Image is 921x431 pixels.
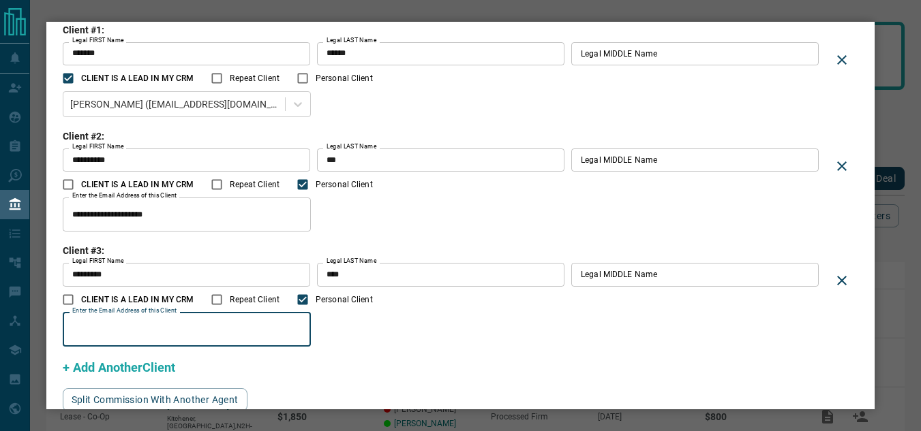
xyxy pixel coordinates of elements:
span: Repeat Client [230,293,279,306]
label: Legal FIRST Name [72,36,124,45]
label: Legal FIRST Name [72,257,124,266]
h3: Client #2: [63,131,826,142]
div: Delete [826,44,858,76]
label: Enter the Email Address of this Client [72,306,177,315]
button: Split Commission With Another Agent [63,388,247,411]
h3: Client #3: [63,245,826,256]
span: CLIENT IS A LEAD IN MY CRM [81,293,194,306]
span: Personal Client [316,178,373,191]
h3: Client #1: [63,25,826,35]
label: Legal FIRST Name [72,142,124,151]
span: + Add AnotherClient [63,360,175,374]
span: Repeat Client [230,178,279,191]
label: Legal LAST Name [327,257,376,266]
div: Delete [826,150,858,182]
span: CLIENT IS A LEAD IN MY CRM [81,178,194,191]
span: CLIENT IS A LEAD IN MY CRM [81,72,194,84]
label: Enter the Email Address of this Client [72,191,177,200]
label: Legal LAST Name [327,36,376,45]
span: Personal Client [316,72,373,84]
div: Delete [826,264,858,297]
label: Legal LAST Name [327,142,376,151]
span: Repeat Client [230,72,279,84]
span: Personal Client [316,293,373,306]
